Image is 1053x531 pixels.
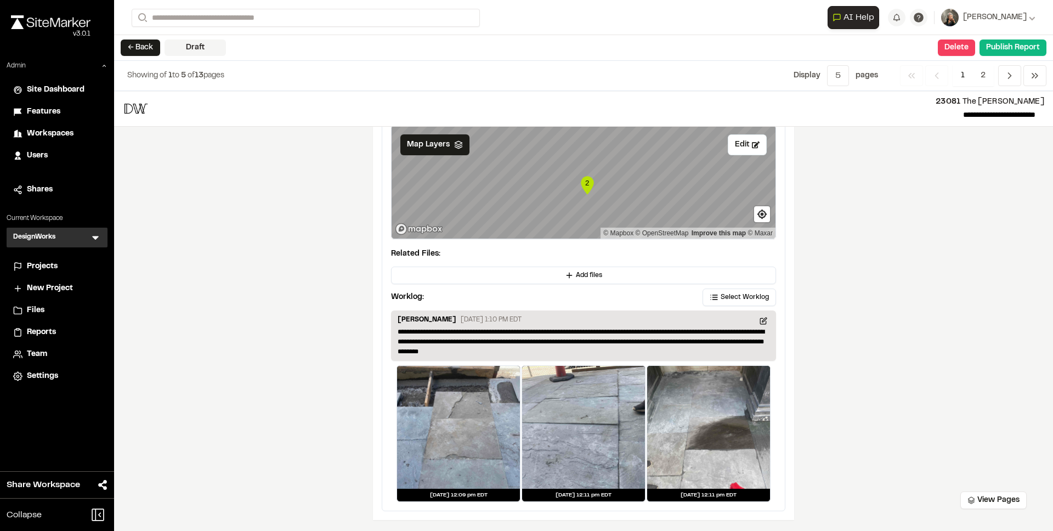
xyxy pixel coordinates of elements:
[7,509,42,522] span: Collapse
[953,65,973,86] span: 1
[7,478,80,492] span: Share Workspace
[938,39,975,56] button: Delete
[11,15,90,29] img: rebrand.png
[13,232,55,243] h3: DesignWorks
[27,261,58,273] span: Projects
[856,70,878,82] p: page s
[692,229,746,237] a: Map feedback
[165,39,226,56] div: Draft
[900,65,1046,86] nav: Navigation
[576,270,602,280] span: Add files
[168,72,172,79] span: 1
[748,229,773,237] a: Maxar
[27,326,56,338] span: Reports
[123,95,149,122] img: file
[980,39,1046,56] button: Publish Report
[13,128,101,140] a: Workspaces
[522,365,646,502] a: [DATE] 12:11 pm EDT
[7,61,26,71] p: Admin
[392,126,775,239] canvas: Map
[647,489,770,501] div: [DATE] 12:11 pm EDT
[391,248,776,260] p: Related Files:
[828,6,884,29] div: Open AI Assistant
[728,134,767,155] button: Edit
[7,213,107,223] p: Current Workspace
[13,304,101,317] a: Files
[636,229,689,237] a: OpenStreetMap
[127,70,224,82] p: to of pages
[963,12,1027,24] span: [PERSON_NAME]
[195,72,203,79] span: 13
[972,65,994,86] span: 2
[398,315,456,327] p: [PERSON_NAME]
[13,348,101,360] a: Team
[754,206,770,222] button: Find my location
[27,283,73,295] span: New Project
[132,9,151,27] button: Search
[407,139,450,151] span: Map Layers
[391,291,424,303] p: Worklog:
[794,70,820,82] p: Display
[27,128,73,140] span: Workspaces
[13,370,101,382] a: Settings
[960,492,1027,509] button: View Pages
[647,365,771,502] a: [DATE] 12:11 pm EDT
[27,184,53,196] span: Shares
[13,150,101,162] a: Users
[13,326,101,338] a: Reports
[127,72,168,79] span: Showing of
[181,72,186,79] span: 5
[11,29,90,39] div: Oh geez...please don't...
[828,6,879,29] button: Open AI Assistant
[13,283,101,295] a: New Project
[721,292,769,302] span: Select Worklog
[603,229,633,237] a: Mapbox
[579,174,596,196] div: Map marker
[585,179,589,187] text: 2
[522,489,645,501] div: [DATE] 12:11 pm EDT
[27,150,48,162] span: Users
[158,96,1044,108] p: The [PERSON_NAME]
[27,304,44,317] span: Files
[397,489,520,501] div: [DATE] 12:09 pm EDT
[941,9,1035,26] button: [PERSON_NAME]
[13,106,101,118] a: Features
[397,365,520,502] a: [DATE] 12:09 pm EDT
[461,315,522,325] p: [DATE] 1:10 PM EDT
[827,65,849,86] button: 5
[936,99,961,105] span: 23081
[13,261,101,273] a: Projects
[395,223,443,235] a: Mapbox logo
[843,11,874,24] span: AI Help
[27,84,84,96] span: Site Dashboard
[703,289,776,306] button: Select Worklog
[27,370,58,382] span: Settings
[13,184,101,196] a: Shares
[13,84,101,96] a: Site Dashboard
[941,9,959,26] img: User
[27,348,47,360] span: Team
[391,267,776,284] button: Add files
[121,39,160,56] button: ← Back
[27,106,60,118] span: Features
